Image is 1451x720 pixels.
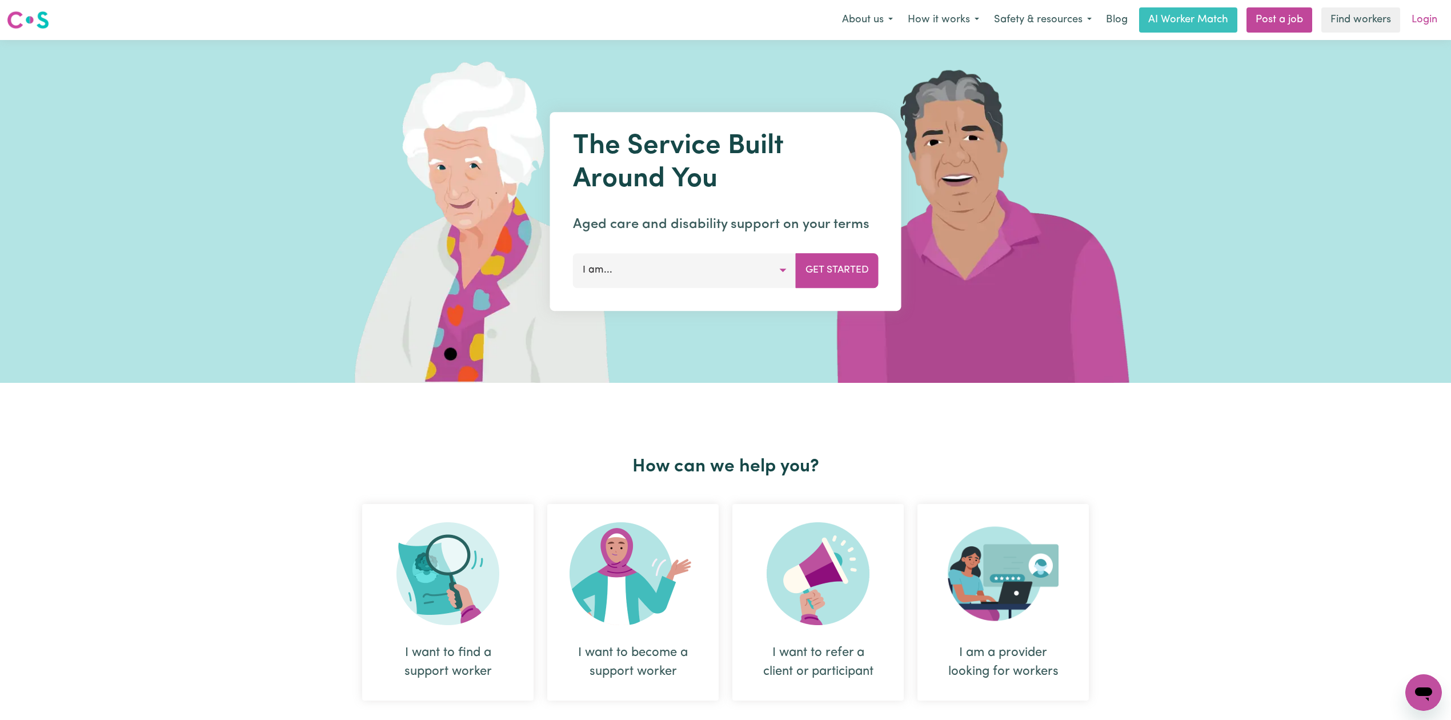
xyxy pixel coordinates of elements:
a: Login [1405,7,1444,33]
button: Get Started [796,253,879,287]
a: Careseekers logo [7,7,49,33]
iframe: Button to launch messaging window [1405,674,1442,711]
img: Careseekers logo [7,10,49,30]
img: Become Worker [570,522,696,625]
button: I am... [573,253,796,287]
div: I am a provider looking for workers [917,504,1089,701]
div: I want to become a support worker [547,504,719,701]
a: AI Worker Match [1139,7,1237,33]
div: I want to refer a client or participant [732,504,904,701]
button: How it works [900,8,987,32]
div: I want to refer a client or participant [760,643,876,681]
div: I want to find a support worker [362,504,534,701]
button: About us [835,8,900,32]
p: Aged care and disability support on your terms [573,214,879,235]
a: Blog [1099,7,1135,33]
button: Safety & resources [987,8,1099,32]
a: Find workers [1321,7,1400,33]
img: Provider [948,522,1059,625]
img: Search [396,522,499,625]
h1: The Service Built Around You [573,130,879,196]
a: Post a job [1246,7,1312,33]
div: I am a provider looking for workers [945,643,1061,681]
img: Refer [767,522,869,625]
div: I want to become a support worker [575,643,691,681]
div: I want to find a support worker [390,643,506,681]
h2: How can we help you? [355,456,1096,478]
